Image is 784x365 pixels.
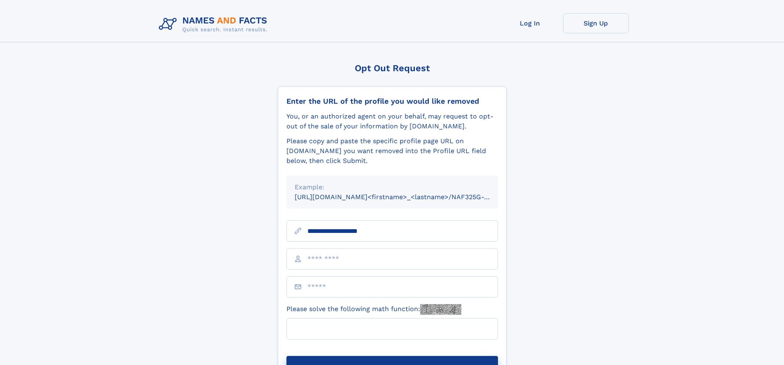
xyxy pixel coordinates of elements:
div: Enter the URL of the profile you would like removed [286,97,498,106]
img: Logo Names and Facts [156,13,274,35]
div: You, or an authorized agent on your behalf, may request to opt-out of the sale of your informatio... [286,112,498,131]
div: Example: [295,182,490,192]
div: Opt Out Request [278,63,507,73]
a: Log In [497,13,563,33]
div: Please copy and paste the specific profile page URL on [DOMAIN_NAME] you want removed into the Pr... [286,136,498,166]
small: [URL][DOMAIN_NAME]<firstname>_<lastname>/NAF325G-xxxxxxxx [295,193,514,201]
label: Please solve the following math function: [286,304,461,315]
a: Sign Up [563,13,629,33]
